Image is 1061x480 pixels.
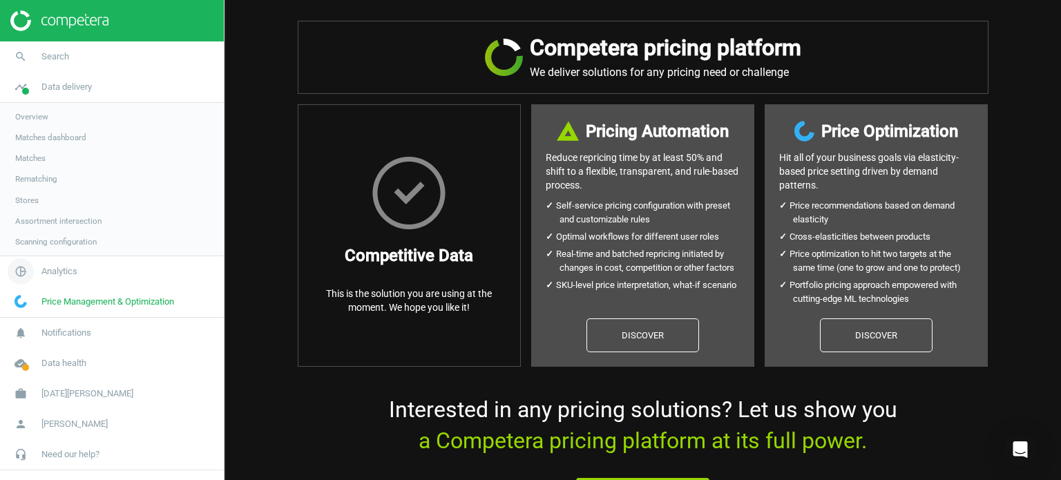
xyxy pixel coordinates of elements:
li: Cross-elasticities between products [793,230,973,244]
h3: Price Optimization [821,119,958,144]
img: wGWNvw8QSZomAAAAABJRU5ErkJggg== [794,121,814,142]
i: notifications [8,320,34,346]
h2: Competera pricing platform [530,35,801,61]
span: [PERSON_NAME] [41,418,108,430]
li: Price recommendations based on demand elasticity [793,199,973,227]
a: Discover [820,318,933,353]
a: Discover [586,318,699,353]
p: We deliver solutions for any pricing need or challenge [530,66,801,79]
p: This is the solution you are using at the moment. We hope you like it! [312,287,506,314]
i: search [8,44,34,70]
i: timeline [8,74,34,100]
span: Analytics [41,265,77,278]
li: Price optimization to hit two targets at the same time (one to grow and one to protect) [793,247,973,275]
li: Portfolio pricing approach empowered with cutting-edge ML technologies [793,278,973,306]
span: Assortment intersection [15,215,102,227]
li: Optimal workflows for different user roles [560,230,740,244]
span: Notifications [41,327,91,339]
p: Reduce repricing time by at least 50% and shift to a flexible, transparent, and rule-based process. [546,151,740,192]
i: cloud_done [8,350,34,376]
i: headset_mic [8,441,34,468]
span: Matches [15,153,46,164]
li: SKU-level price interpretation, what-if scenario [560,278,740,292]
img: JRVR7TKHubxRX4WiWFsHXLVQu3oYgKr0EdU6k5jjvBYYAAAAAElFTkSuQmCC [485,39,523,76]
span: a Competera pricing platform at its full power. [419,428,867,454]
li: Real-time and batched repricing initiated by changes in cost, competition or other factors [560,247,740,275]
img: wGWNvw8QSZomAAAAABJRU5ErkJggg== [15,295,27,308]
img: DI+PfHAOTJwAAAAASUVORK5CYII= [557,121,579,141]
p: Hit all of your business goals via elasticity- based price setting driven by demand patterns. [779,151,973,192]
span: Stores [15,195,39,206]
span: Search [41,50,69,63]
span: Rematching [15,173,57,184]
span: Scanning configuration [15,236,97,247]
i: person [8,411,34,437]
div: Open Intercom Messenger [1004,433,1037,466]
h3: Pricing Automation [586,119,729,144]
i: pie_chart_outlined [8,258,34,285]
h3: Competitive Data [345,243,473,268]
span: Need our help? [41,448,99,461]
span: Data health [41,357,86,369]
span: Data delivery [41,81,92,93]
p: Interested in any pricing solutions? Let us show you [298,394,988,457]
span: Price Management & Optimization [41,296,174,308]
i: work [8,381,34,407]
img: HxscrLsMTvcLXxPnqlhRQhRi+upeiQYiT7g7j1jdpu6T9n6zgWWHzG7gAAAABJRU5ErkJggg== [372,157,446,229]
img: ajHJNr6hYgQAAAAASUVORK5CYII= [10,10,108,31]
span: Overview [15,111,48,122]
li: Self-service pricing configuration with preset and customizable rules [560,199,740,227]
span: [DATE][PERSON_NAME] [41,387,133,400]
span: Matches dashboard [15,132,86,143]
